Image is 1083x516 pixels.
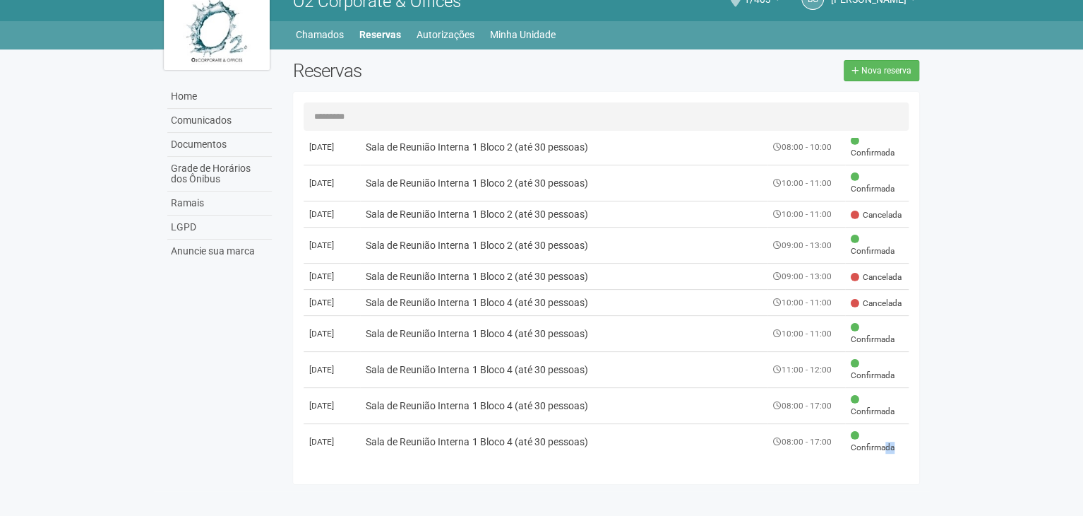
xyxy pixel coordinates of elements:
td: [DATE] [304,165,360,201]
td: [DATE] [304,290,360,316]
span: Confirmada [851,322,903,346]
a: Home [167,85,272,109]
td: Sala de Reunião Interna 1 Bloco 4 (até 30 pessoas) [360,290,767,316]
span: Confirmada [851,171,903,195]
td: 10:00 - 11:00 [767,290,845,316]
td: [DATE] [304,264,360,290]
td: Sala de Reunião Interna 1 Bloco 2 (até 30 pessoas) [360,228,767,264]
td: 11:00 - 12:00 [767,352,845,388]
td: Sala de Reunião Interna 1 Bloco 2 (até 30 pessoas) [360,129,767,165]
a: Nova reserva [844,60,919,81]
td: 09:00 - 13:00 [767,228,845,264]
a: Documentos [167,133,272,157]
span: Confirmada [851,135,903,159]
td: 10:00 - 11:00 [767,316,845,352]
td: [DATE] [304,228,360,264]
span: Confirmada [851,430,903,454]
a: Comunicados [167,109,272,133]
span: Cancelada [851,271,902,283]
td: Sala de Reunião Interna 1 Bloco 2 (até 30 pessoas) [360,264,767,290]
td: 08:00 - 10:00 [767,129,845,165]
td: [DATE] [304,352,360,388]
td: Sala de Reunião Interna 1 Bloco 4 (até 30 pessoas) [360,388,767,424]
td: 08:00 - 17:00 [767,424,845,460]
td: [DATE] [304,388,360,424]
span: Cancelada [851,298,902,310]
td: 10:00 - 11:00 [767,201,845,228]
a: Autorizações [417,25,474,45]
td: 10:00 - 11:00 [767,165,845,201]
td: [DATE] [304,201,360,228]
span: Cancelada [851,209,902,221]
td: [DATE] [304,316,360,352]
td: 09:00 - 13:00 [767,264,845,290]
h2: Reservas [293,60,595,81]
span: Confirmada [851,358,903,382]
a: Ramais [167,192,272,216]
td: 08:00 - 17:00 [767,388,845,424]
a: Chamados [296,25,344,45]
a: Anuncie sua marca [167,240,272,263]
td: Sala de Reunião Interna 1 Bloco 4 (até 30 pessoas) [360,316,767,352]
td: Sala de Reunião Interna 1 Bloco 4 (até 30 pessoas) [360,424,767,460]
td: Sala de Reunião Interna 1 Bloco 4 (até 30 pessoas) [360,352,767,388]
td: [DATE] [304,129,360,165]
a: Reservas [359,25,401,45]
span: Confirmada [851,394,903,418]
a: Grade de Horários dos Ônibus [167,157,272,192]
td: Sala de Reunião Interna 1 Bloco 2 (até 30 pessoas) [360,165,767,201]
span: Confirmada [851,233,903,257]
td: Sala de Reunião Interna 1 Bloco 2 (até 30 pessoas) [360,201,767,228]
td: [DATE] [304,424,360,460]
span: Nova reserva [861,66,911,76]
a: Minha Unidade [490,25,556,45]
a: LGPD [167,216,272,240]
